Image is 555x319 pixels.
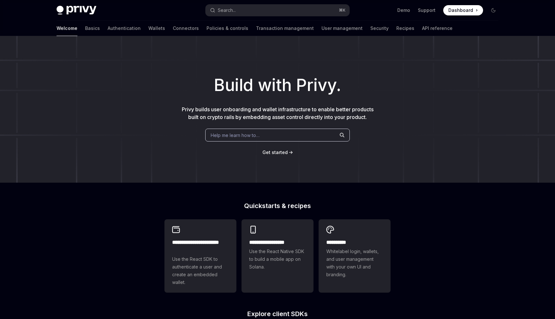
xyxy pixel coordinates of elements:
[256,21,314,36] a: Transaction management
[488,5,498,15] button: Toggle dark mode
[10,73,545,98] h1: Build with Privy.
[448,7,473,14] span: Dashboard
[242,219,313,293] a: **** **** **** ***Use the React Native SDK to build a mobile app on Solana.
[85,21,100,36] a: Basics
[396,21,414,36] a: Recipes
[173,21,199,36] a: Connectors
[319,219,391,293] a: **** *****Whitelabel login, wallets, and user management with your own UI and branding.
[164,203,391,209] h2: Quickstarts & recipes
[108,21,141,36] a: Authentication
[218,6,236,14] div: Search...
[206,5,349,16] button: Search...⌘K
[370,21,389,36] a: Security
[418,7,436,14] a: Support
[172,255,229,286] span: Use the React SDK to authenticate a user and create an embedded wallet.
[211,132,260,139] span: Help me learn how to…
[249,248,306,271] span: Use the React Native SDK to build a mobile app on Solana.
[57,21,77,36] a: Welcome
[422,21,453,36] a: API reference
[339,8,346,13] span: ⌘ K
[207,21,248,36] a: Policies & controls
[182,106,374,120] span: Privy builds user onboarding and wallet infrastructure to enable better products built on crypto ...
[397,7,410,14] a: Demo
[326,248,383,278] span: Whitelabel login, wallets, and user management with your own UI and branding.
[262,150,288,155] span: Get started
[322,21,363,36] a: User management
[148,21,165,36] a: Wallets
[164,311,391,317] h2: Explore client SDKs
[57,6,96,15] img: dark logo
[262,149,288,156] a: Get started
[443,5,483,15] a: Dashboard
